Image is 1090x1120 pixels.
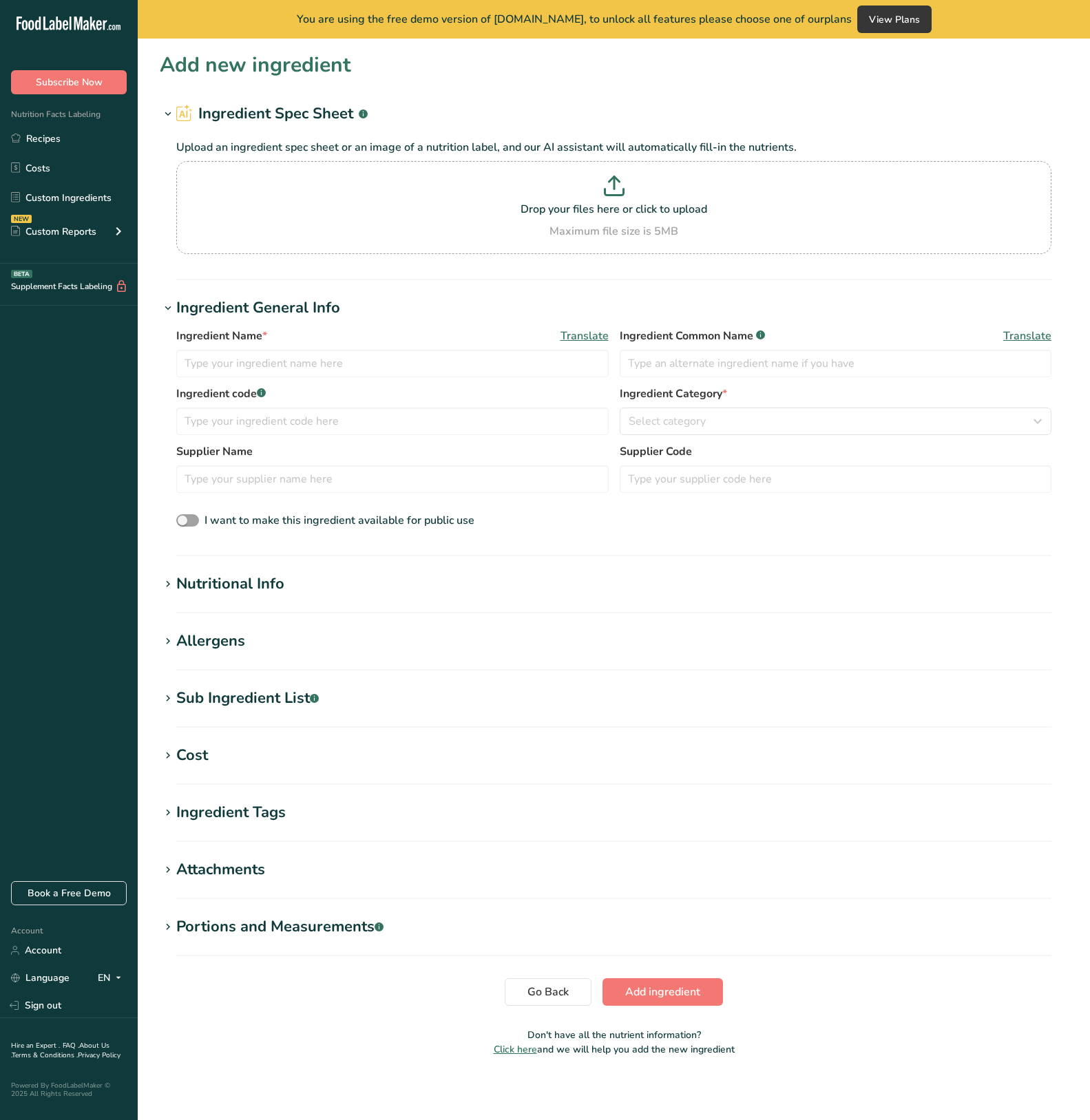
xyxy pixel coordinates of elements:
h2: Ingredient Spec Sheet [176,103,368,125]
span: I want to make this ingredient available for public use [205,513,474,528]
span: Ingredient Name [176,328,267,344]
input: Type your supplier name here [176,465,609,493]
a: Terms & Conditions . [12,1050,78,1060]
input: Type your ingredient name here [176,350,609,377]
p: Don't have all the nutrient information? [160,1028,1068,1042]
div: Nutritional Info [176,573,284,595]
h1: Add new ingredient [160,50,351,81]
a: Privacy Policy [78,1050,120,1060]
button: Select category [620,408,1052,435]
p: and we will help you add the new ingredient [160,1042,1068,1057]
button: Subscribe Now [11,70,127,94]
div: EN [98,970,127,986]
div: Maximum file size is 5MB [180,223,1048,240]
span: Click here [494,1043,537,1056]
a: About Us . [11,1041,109,1060]
div: Allergens [176,630,245,653]
div: Attachments [176,858,265,881]
a: Book a Free Demo [11,881,127,905]
span: Go Back [527,984,569,1000]
a: FAQ . [63,1041,79,1050]
span: Translate [560,328,609,344]
button: Add ingredient [602,978,723,1006]
p: Drop your files here or click to upload [180,201,1048,218]
button: Go Back [505,978,591,1006]
span: plans [824,12,852,27]
button: View Plans [857,6,932,33]
a: Language [11,966,70,990]
span: Select category [629,413,706,430]
span: View Plans [869,13,920,26]
div: BETA [11,270,32,278]
p: Upload an ingredient spec sheet or an image of a nutrition label, and our AI assistant will autom... [176,139,1051,156]
div: Cost [176,744,208,767]
a: Hire an Expert . [11,1041,60,1050]
input: Type your supplier code here [620,465,1052,493]
span: You are using the free demo version of [DOMAIN_NAME], to unlock all features please choose one of... [297,11,852,28]
div: NEW [11,215,32,223]
span: Add ingredient [625,984,700,1000]
div: Powered By FoodLabelMaker © 2025 All Rights Reserved [11,1081,127,1098]
label: Ingredient code [176,385,609,402]
div: Custom Reports [11,224,96,239]
input: Type an alternate ingredient name if you have [620,350,1052,377]
label: Supplier Name [176,443,609,460]
div: Sub Ingredient List [176,687,319,710]
label: Ingredient Category [620,385,1052,402]
div: Ingredient Tags [176,801,286,824]
input: Type your ingredient code here [176,408,609,435]
div: Portions and Measurements [176,916,384,938]
span: Ingredient Common Name [620,328,765,344]
span: Subscribe Now [36,75,103,89]
div: Ingredient General Info [176,297,340,319]
span: Translate [1003,328,1051,344]
label: Supplier Code [620,443,1052,460]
